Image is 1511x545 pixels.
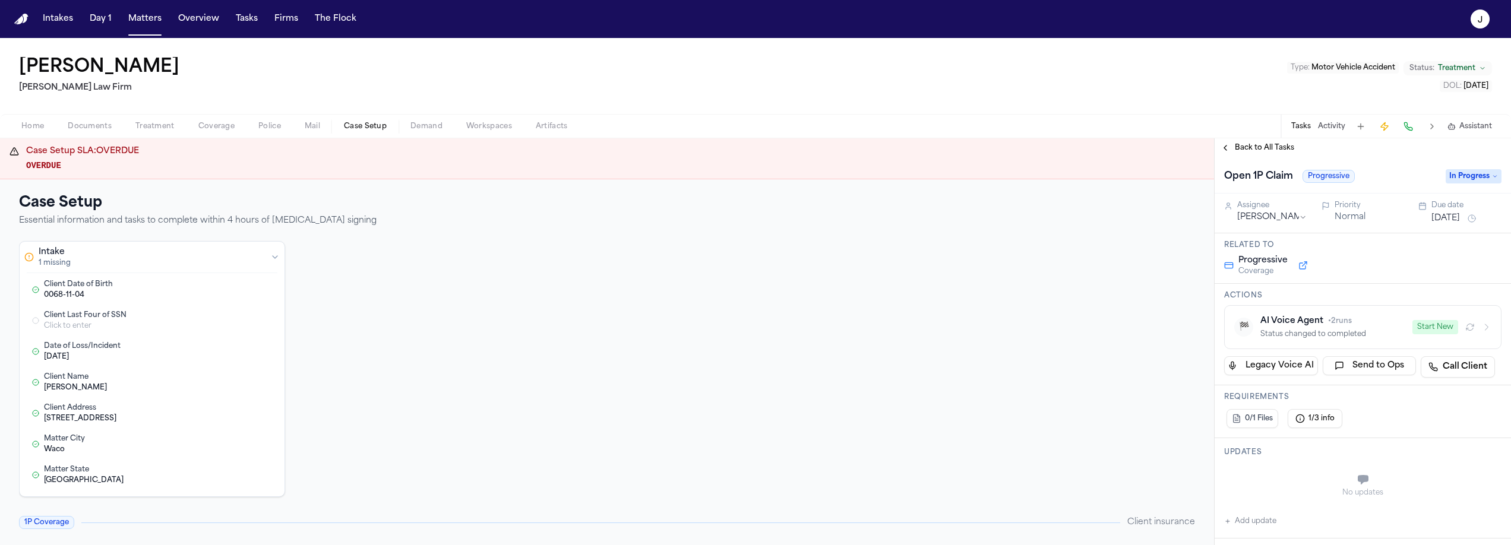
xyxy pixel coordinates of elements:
[124,8,166,30] a: Matters
[44,372,88,382] span: Client Name
[44,383,234,392] div: [PERSON_NAME]
[1224,305,1501,349] button: 🏁AI Voice Agent•2runsStatus changed to completedStart New
[1478,16,1482,24] text: J
[1287,62,1399,74] button: Edit Type: Motor Vehicle Accident
[1412,320,1458,334] button: Start New
[536,122,568,131] span: Artifacts
[1224,356,1318,375] button: Legacy Voice AI
[310,8,361,30] button: The Flock
[26,160,61,172] span: OVERDUE
[1224,448,1501,457] h3: Updates
[14,14,29,25] img: Finch Logo
[135,122,175,131] span: Treatment
[410,122,442,131] span: Demand
[1215,143,1300,153] button: Back to All Tasks
[1308,414,1335,423] span: 1/3 info
[1335,201,1405,210] div: Priority
[44,310,127,320] span: Client Last Four of SSN
[344,122,387,131] span: Case Setup
[1235,143,1294,153] span: Back to All Tasks
[1335,211,1365,223] button: Normal
[38,8,78,30] button: Intakes
[1291,122,1311,131] button: Tasks
[1446,169,1501,183] span: In Progress
[258,122,281,131] span: Police
[27,399,277,427] div: Edit Client Address
[27,461,277,489] div: Edit Matter State
[1443,83,1462,90] span: DOL :
[1352,118,1369,135] button: Add Task
[230,315,249,327] button: Edit
[1288,409,1342,428] button: 1/3 info
[1323,356,1417,375] button: Send to Ops
[1431,201,1501,210] div: Due date
[44,321,211,331] div: Click to enter
[1376,118,1393,135] button: Create Immediate Task
[231,8,263,30] button: Tasks
[198,122,235,131] span: Coverage
[173,8,224,30] button: Overview
[253,284,272,296] button: Edit
[1127,517,1195,528] span: Client insurance
[19,57,179,78] button: Edit matter name
[1224,291,1501,300] h3: Actions
[1463,320,1477,334] button: Refresh
[27,430,277,458] div: Edit Matter City
[466,122,512,131] span: Workspaces
[1311,64,1395,71] span: Motor Vehicle Accident
[27,275,277,304] div: Edit Client Date of Birth
[252,315,272,327] button: Skip
[27,337,277,366] div: Edit Date of Loss/Incident
[1237,201,1307,210] div: Assignee
[1459,122,1492,131] span: Assistant
[19,194,377,213] h1: Case Setup
[44,341,121,351] span: Date of Loss/Incident
[1219,167,1298,186] h1: Open 1P Claim
[1224,488,1501,498] div: No updates
[1440,80,1492,92] button: Edit DOL: 2025-07-21
[14,14,29,25] a: Home
[27,368,277,397] div: Edit Client Name
[1463,83,1488,90] span: [DATE]
[253,438,272,450] button: Edit
[253,407,272,419] button: Edit
[1260,315,1405,327] div: AI Voice Agent
[1328,318,1352,325] span: • 2 runs
[1260,329,1405,339] div: Status changed to completed
[21,122,44,131] span: Home
[19,57,179,78] h1: [PERSON_NAME]
[1431,213,1460,224] button: [DATE]
[1224,392,1501,402] h3: Requirements
[1447,122,1492,131] button: Assistant
[19,516,74,529] span: 1P Coverage
[1400,118,1417,135] button: Make a Call
[1245,414,1273,423] span: 0/1 Files
[44,465,89,474] span: Matter State
[39,246,71,258] div: Intake
[1409,64,1434,73] span: Status:
[44,414,234,423] div: [STREET_ADDRESS]
[44,434,85,443] span: Matter City
[1318,122,1345,131] button: Activity
[27,306,277,335] div: Edit Client Last Four of SSN
[20,242,285,272] button: Intake1 missing
[1403,61,1492,75] button: Change status from Treatment
[85,8,116,30] button: Day 1
[19,81,184,95] h2: [PERSON_NAME] Law Firm
[1291,64,1310,71] span: Type :
[1224,514,1276,528] button: Add update
[19,215,377,227] p: Essential information and tasks to complete within 4 hours of [MEDICAL_DATA] signing
[1238,255,1288,267] span: Progressive
[44,476,234,485] div: [GEOGRAPHIC_DATA]
[253,346,272,357] button: Edit
[44,352,234,362] div: [DATE]
[26,145,1205,172] div: Case Setup SLA: OVERDUE
[1303,170,1355,183] span: Progressive
[1438,64,1475,73] span: Treatment
[1224,240,1501,250] h3: Related to
[270,8,303,30] button: Firms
